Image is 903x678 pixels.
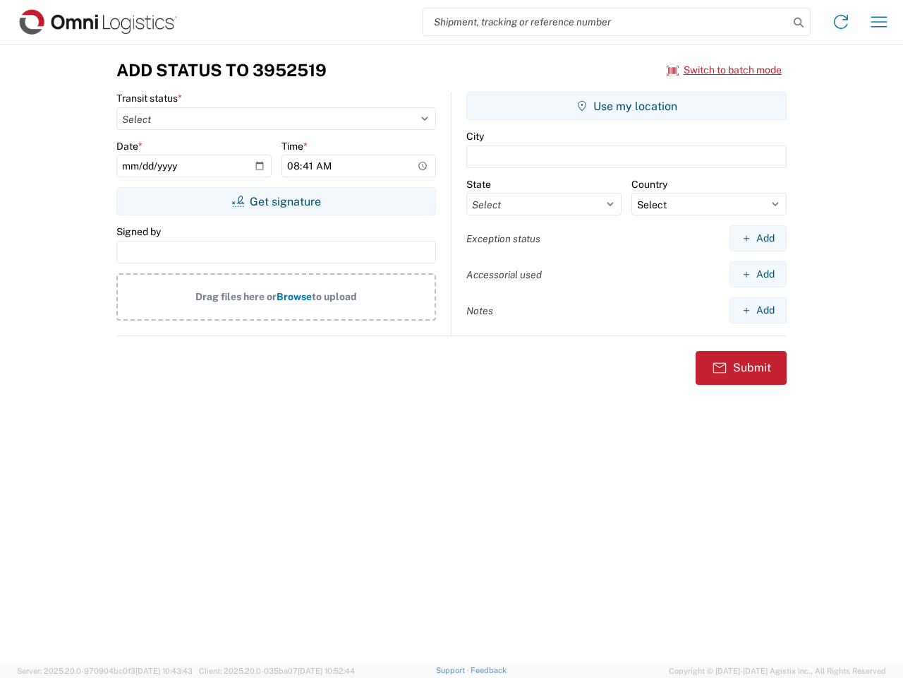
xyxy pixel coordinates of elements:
[696,351,787,385] button: Submit
[116,92,182,105] label: Transit status
[312,291,357,302] span: to upload
[116,187,436,215] button: Get signature
[135,667,193,675] span: [DATE] 10:43:43
[466,268,542,281] label: Accessorial used
[466,92,787,120] button: Use my location
[667,59,782,82] button: Switch to batch mode
[466,130,484,143] label: City
[17,667,193,675] span: Server: 2025.20.0-970904bc0f3
[195,291,277,302] span: Drag files here or
[298,667,355,675] span: [DATE] 10:52:44
[281,140,308,153] label: Time
[631,178,667,191] label: Country
[423,8,789,35] input: Shipment, tracking or reference number
[466,232,540,245] label: Exception status
[199,667,355,675] span: Client: 2025.20.0-035ba07
[116,140,143,153] label: Date
[466,304,493,317] label: Notes
[729,261,787,287] button: Add
[466,178,491,191] label: State
[436,666,471,674] a: Support
[729,297,787,323] button: Add
[116,225,161,238] label: Signed by
[277,291,312,302] span: Browse
[669,665,886,677] span: Copyright © [DATE]-[DATE] Agistix Inc., All Rights Reserved
[471,666,507,674] a: Feedback
[116,60,327,81] h3: Add Status to 3952519
[729,225,787,251] button: Add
